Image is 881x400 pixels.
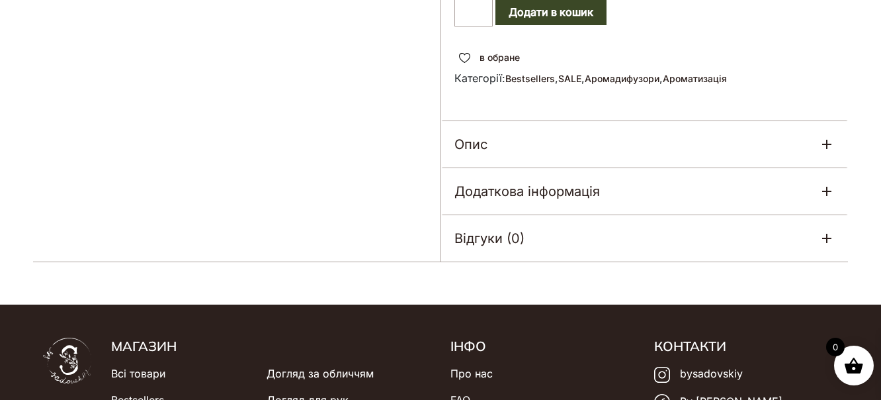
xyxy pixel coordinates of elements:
[654,338,838,355] h5: Контакти
[454,228,524,248] h5: Відгуки (0)
[654,360,743,388] a: bysadovskiy
[663,73,727,84] a: Ароматизація
[454,70,835,86] span: Категорії: , , ,
[826,338,845,356] span: 0
[267,360,374,387] a: Догляд за обличчям
[505,73,555,84] a: Bestsellers
[480,50,520,64] span: в обране
[111,338,431,355] h5: Магазин
[450,338,634,355] h5: Інфо
[454,181,600,201] h5: Додаткова інформація
[585,73,659,84] a: Аромадифузори
[111,360,165,387] a: Всі товари
[454,134,487,154] h5: Опис
[454,50,524,64] a: в обране
[450,360,493,387] a: Про нас
[558,73,581,84] a: SALE
[459,53,470,64] img: unfavourite.svg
